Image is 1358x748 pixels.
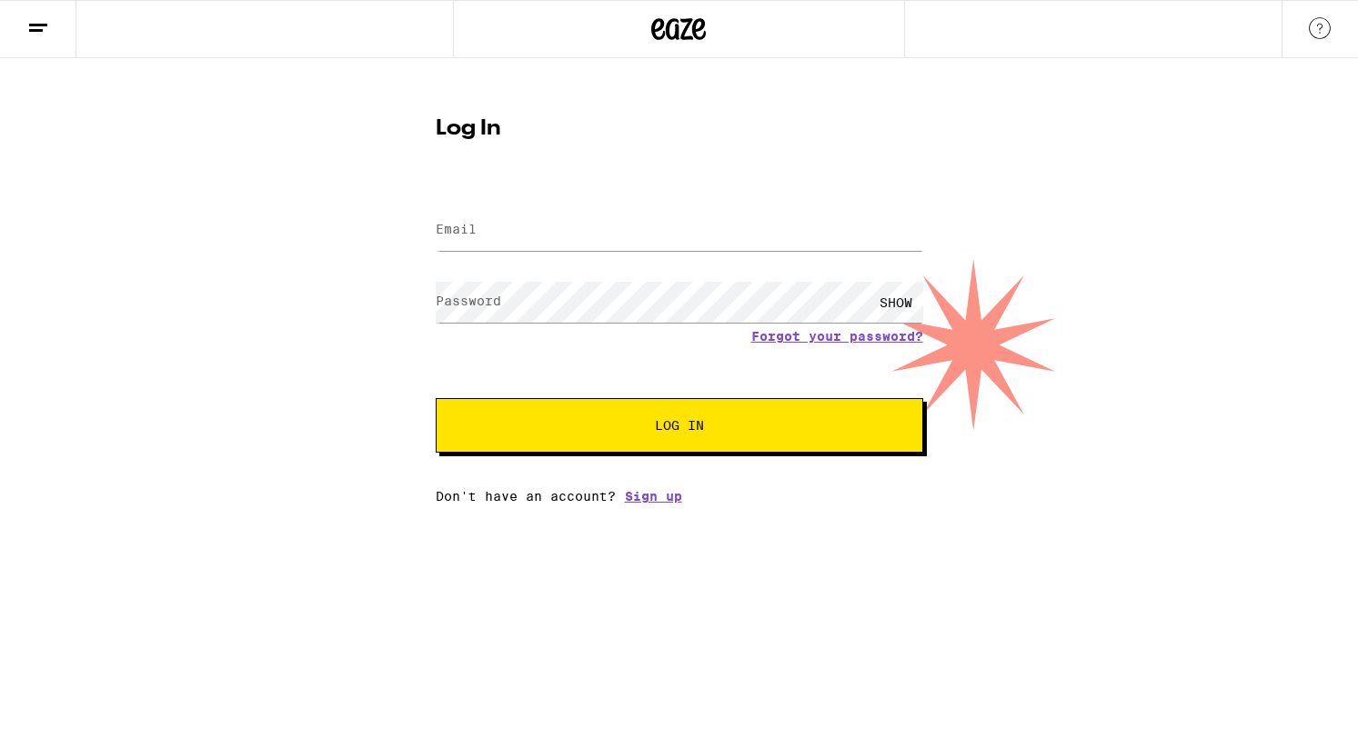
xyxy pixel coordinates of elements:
[436,222,477,236] label: Email
[625,489,682,504] a: Sign up
[751,329,923,344] a: Forgot your password?
[436,210,923,251] input: Email
[655,419,704,432] span: Log In
[869,282,923,323] div: SHOW
[436,398,923,453] button: Log In
[436,294,501,308] label: Password
[436,118,923,140] h1: Log In
[436,489,923,504] div: Don't have an account?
